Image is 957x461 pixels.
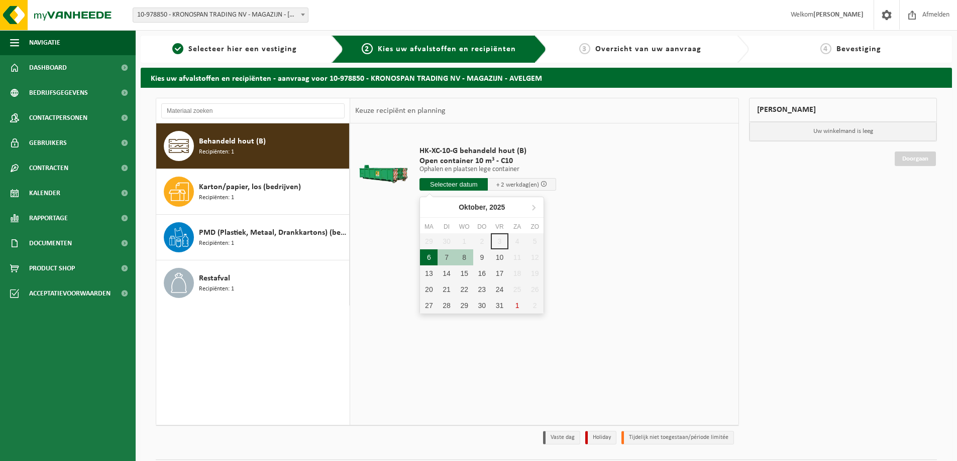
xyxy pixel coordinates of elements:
span: Gebruikers [29,130,67,156]
span: Recipiënten: 1 [199,193,234,203]
input: Selecteer datum [419,178,488,191]
input: Materiaal zoeken [161,103,345,118]
span: 10-978850 - KRONOSPAN TRADING NV - MAGAZIJN - AVELGEM [133,8,308,22]
button: PMD (Plastiek, Metaal, Drankkartons) (bedrijven) Recipiënten: 1 [156,215,350,260]
strong: [PERSON_NAME] [813,11,864,19]
a: Doorgaan [895,151,936,166]
div: zo [526,222,544,232]
span: Acceptatievoorwaarden [29,281,111,306]
span: Dashboard [29,55,67,80]
span: + 2 werkdag(en) [496,182,539,188]
div: 23 [473,281,491,297]
div: 28 [438,297,455,314]
div: 13 [420,265,438,281]
div: 31 [491,297,508,314]
span: Rapportage [29,206,68,231]
div: 30 [473,297,491,314]
div: 29 [456,297,473,314]
span: Contactpersonen [29,105,87,130]
div: 20 [420,281,438,297]
span: HK-XC-10-G behandeld hout (B) [419,146,556,156]
div: ma [420,222,438,232]
div: 24 [491,281,508,297]
p: Ophalen en plaatsen lege container [419,166,556,173]
span: Bevestiging [836,45,881,53]
span: Contracten [29,156,68,181]
div: Keuze recipiënt en planning [350,98,451,123]
div: za [508,222,526,232]
div: 27 [420,297,438,314]
span: Overzicht van uw aanvraag [595,45,701,53]
span: Navigatie [29,30,60,55]
button: Karton/papier, los (bedrijven) Recipiënten: 1 [156,169,350,215]
div: 16 [473,265,491,281]
span: Recipiënten: 1 [199,239,234,248]
span: 2 [362,43,373,54]
button: Behandeld hout (B) Recipiënten: 1 [156,123,350,169]
span: Open container 10 m³ - C10 [419,156,556,166]
button: Restafval Recipiënten: 1 [156,260,350,305]
div: 8 [456,249,473,265]
div: vr [491,222,508,232]
div: 6 [420,249,438,265]
div: 7 [438,249,455,265]
div: wo [456,222,473,232]
div: 14 [438,265,455,281]
span: Kies uw afvalstoffen en recipiënten [378,45,516,53]
i: 2025 [489,204,505,211]
li: Tijdelijk niet toegestaan/période limitée [621,431,734,444]
span: Recipiënten: 1 [199,284,234,294]
div: do [473,222,491,232]
h2: Kies uw afvalstoffen en recipiënten - aanvraag voor 10-978850 - KRONOSPAN TRADING NV - MAGAZIJN -... [141,68,952,87]
span: 3 [579,43,590,54]
span: Karton/papier, los (bedrijven) [199,181,301,193]
li: Vaste dag [543,431,580,444]
p: Uw winkelmand is leeg [750,122,936,141]
span: PMD (Plastiek, Metaal, Drankkartons) (bedrijven) [199,227,347,239]
div: 22 [456,281,473,297]
a: 1Selecteer hier een vestiging [146,43,324,55]
span: Selecteer hier een vestiging [188,45,297,53]
li: Holiday [585,431,616,444]
span: Kalender [29,181,60,206]
span: 1 [172,43,183,54]
span: 4 [820,43,831,54]
span: 10-978850 - KRONOSPAN TRADING NV - MAGAZIJN - AVELGEM [133,8,308,23]
div: 17 [491,265,508,281]
div: di [438,222,455,232]
span: Behandeld hout (B) [199,135,266,147]
span: Recipiënten: 1 [199,147,234,157]
div: 9 [473,249,491,265]
div: 21 [438,281,455,297]
div: Oktober, [455,199,509,215]
span: Bedrijfsgegevens [29,80,88,105]
span: Documenten [29,231,72,256]
span: Restafval [199,272,230,284]
div: 15 [456,265,473,281]
div: [PERSON_NAME] [749,98,937,122]
span: Product Shop [29,256,75,281]
div: 10 [491,249,508,265]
